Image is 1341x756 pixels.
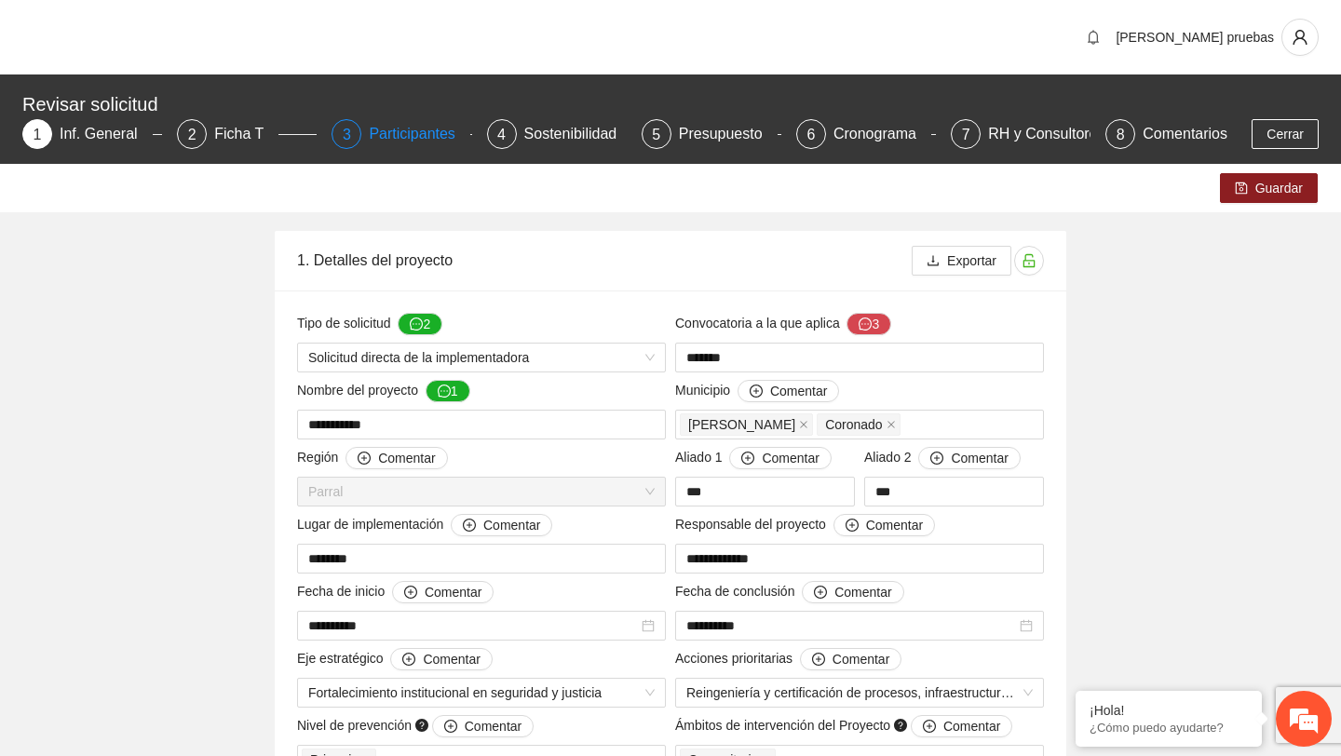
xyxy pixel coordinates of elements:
[297,514,552,536] span: Lugar de implementación
[675,715,1012,737] span: Ámbitos de intervención del Proyecto
[1281,19,1319,56] button: user
[97,95,313,119] div: Chatee con nosotros ahora
[802,581,903,603] button: Fecha de conclusión
[425,582,481,602] span: Comentar
[799,420,808,429] span: close
[398,313,442,335] button: Tipo de solicitud
[814,586,827,601] span: plus-circle
[214,119,278,149] div: Ficha T
[1143,119,1227,149] div: Comentarios
[864,447,1021,469] span: Aliado 2
[297,234,912,287] div: 1. Detalles del proyecto
[297,380,470,402] span: Nombre del proyecto
[308,679,655,707] span: Fortalecimiento institucional en seguridad y justicia
[675,648,901,670] span: Acciones prioritarias
[332,119,471,149] div: 3Participantes
[859,317,872,332] span: message
[297,447,448,469] span: Región
[927,254,940,269] span: download
[390,648,492,670] button: Eje estratégico
[177,119,317,149] div: 2Ficha T
[817,413,901,436] span: Coronado
[833,119,931,149] div: Cronograma
[426,380,470,402] button: Nombre del proyecto
[988,119,1119,149] div: RH y Consultores
[825,414,883,435] span: Coronado
[866,515,923,535] span: Comentar
[1014,246,1044,276] button: unlock
[1090,703,1248,718] div: ¡Hola!
[188,127,196,142] span: 2
[642,119,781,149] div: 5Presupuesto
[679,119,778,149] div: Presupuesto
[402,653,415,668] span: plus-circle
[392,581,494,603] button: Fecha de inicio
[652,127,660,142] span: 5
[524,119,632,149] div: Sostenibilidad
[887,420,896,429] span: close
[675,380,839,402] span: Municipio
[1116,30,1274,45] span: [PERSON_NAME] pruebas
[1117,127,1125,142] span: 8
[675,514,935,536] span: Responsable del proyecto
[1266,124,1304,144] span: Cerrar
[847,313,891,335] button: Convocatoria a la que aplica
[770,381,827,401] span: Comentar
[297,313,442,335] span: Tipo de solicitud
[308,478,655,506] span: Parral
[22,119,162,149] div: 1Inf. General
[894,719,907,732] span: question-circle
[34,127,42,142] span: 1
[438,385,451,399] span: message
[415,719,428,732] span: question-circle
[951,119,1090,149] div: 7RH y Consultores
[911,715,1012,737] button: Ámbitos de intervención del Proyecto question-circle
[423,649,480,669] span: Comentar
[463,519,476,533] span: plus-circle
[369,119,470,149] div: Participantes
[918,447,1020,469] button: Aliado 2
[1079,30,1107,45] span: bell
[741,452,754,466] span: plus-circle
[800,648,901,670] button: Acciones prioritarias
[22,89,1307,119] div: Revisar solicitud
[108,249,257,437] span: Estamos en línea.
[465,716,521,736] span: Comentar
[378,448,435,468] span: Comentar
[410,317,423,332] span: message
[738,380,839,402] button: Municipio
[686,679,1033,707] span: Reingeniería y certificación de procesos, infraestructura y modernización tecnológica en segurida...
[1220,173,1318,203] button: saveGuardar
[1090,721,1248,735] p: ¿Cómo puedo ayudarte?
[305,9,350,54] div: Minimizar ventana de chat en vivo
[358,452,371,466] span: plus-circle
[951,448,1008,468] span: Comentar
[930,452,943,466] span: plus-circle
[483,515,540,535] span: Comentar
[432,715,534,737] button: Nivel de prevención question-circle
[1252,119,1319,149] button: Cerrar
[912,246,1011,276] button: downloadExportar
[60,119,153,149] div: Inf. General
[923,720,936,735] span: plus-circle
[962,127,970,142] span: 7
[1078,22,1108,52] button: bell
[833,514,935,536] button: Responsable del proyecto
[812,653,825,668] span: plus-circle
[947,250,996,271] span: Exportar
[675,313,891,335] span: Convocatoria a la que aplica
[846,519,859,533] span: plus-circle
[297,715,534,737] span: Nivel de prevención
[833,649,889,669] span: Comentar
[1105,119,1227,149] div: 8Comentarios
[345,447,447,469] button: Región
[487,119,627,149] div: 4Sostenibilidad
[9,508,355,574] textarea: Escriba su mensaje y pulse “Intro”
[1255,178,1303,198] span: Guardar
[497,127,506,142] span: 4
[1015,253,1043,268] span: unlock
[444,720,457,735] span: plus-circle
[729,447,831,469] button: Aliado 1
[688,414,795,435] span: [PERSON_NAME]
[1235,182,1248,196] span: save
